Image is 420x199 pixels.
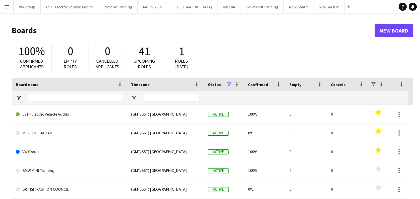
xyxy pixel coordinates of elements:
button: Open Filter Menu [131,95,137,101]
span: Active [208,112,229,117]
span: Confirmed applicants [20,58,44,70]
button: BMW MINI Training [241,0,284,13]
input: Timezone Filter Input [143,94,200,102]
button: SLM GROUP [313,0,344,13]
a: BMW MINI Training [16,161,123,180]
span: Timezone [131,82,150,87]
span: Empty roles [64,58,77,70]
span: Active [208,187,229,192]
span: Cancels [331,82,345,87]
h1: Boards [12,25,375,36]
div: 0% [244,180,285,198]
div: 0 [285,124,327,142]
div: 0 [327,180,368,198]
div: 0 [285,105,327,123]
span: Active [208,168,229,173]
button: Porsche Training [98,0,138,13]
div: 100% [244,161,285,180]
a: EST - Electric Vehicle Audits [16,105,123,124]
button: New Board [284,0,313,13]
a: MERCEDES RETAIL [16,124,123,142]
span: Upcoming roles [134,58,155,70]
button: EST - Electric Vehicle Audits [41,0,98,13]
span: Board name [16,82,38,87]
div: (GMT/BST) [GEOGRAPHIC_DATA] [127,161,204,180]
div: 100% [244,142,285,161]
div: 0 [285,161,327,180]
button: RACING LINE [138,0,170,13]
div: 100% [244,105,285,123]
div: (GMT/BST) [GEOGRAPHIC_DATA] [127,124,204,142]
div: 0 [285,180,327,198]
button: [GEOGRAPHIC_DATA] [170,0,218,13]
button: Open Filter Menu [16,95,22,101]
span: 1 [179,44,184,59]
span: 0 [105,44,110,59]
span: Active [208,131,229,136]
span: Roles [DATE] [175,58,188,70]
div: (GMT/BST) [GEOGRAPHIC_DATA] [127,180,204,198]
span: 100% [18,44,45,59]
a: New Board [375,24,413,37]
div: (GMT/BST) [GEOGRAPHIC_DATA] [127,105,204,123]
span: Active [208,149,229,154]
span: 41 [139,44,150,59]
div: 0% [244,124,285,142]
input: Board name Filter Input [28,94,123,102]
a: BRITISH FASHION COUNCIL [16,180,123,199]
a: VW Group [16,142,123,161]
div: 0 [327,105,368,123]
span: Confirmed [248,82,268,87]
span: Empty [289,82,301,87]
span: Status [208,82,221,87]
div: 0 [327,161,368,180]
span: 0 [67,44,73,59]
div: 0 [327,124,368,142]
span: Cancelled applicants [96,58,119,70]
div: (GMT/BST) [GEOGRAPHIC_DATA] [127,142,204,161]
button: VW Group [14,0,41,13]
button: IMEDIA [218,0,241,13]
div: 0 [327,142,368,161]
div: 0 [285,142,327,161]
